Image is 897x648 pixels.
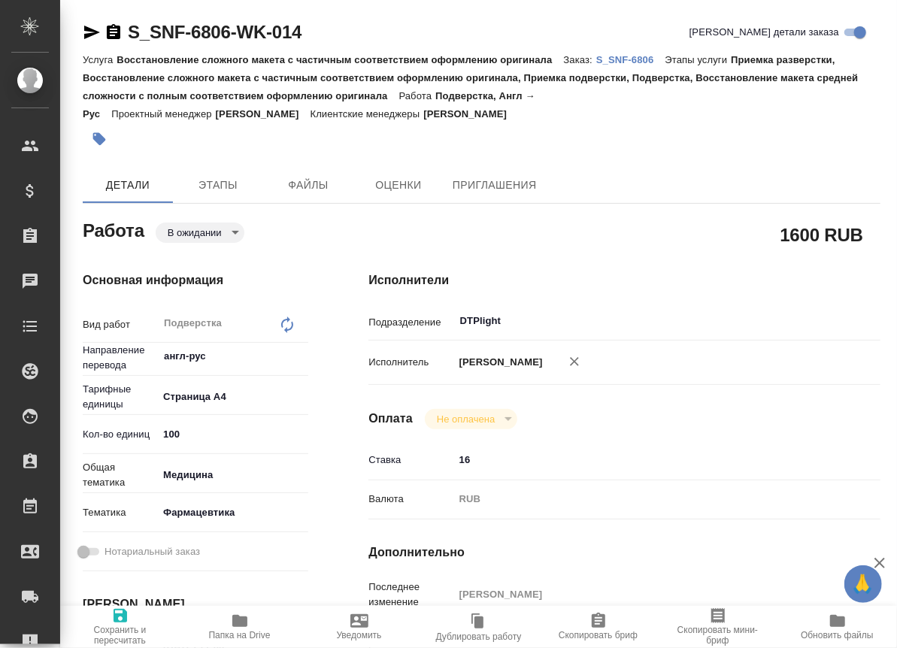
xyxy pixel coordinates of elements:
[92,176,164,195] span: Детали
[105,544,200,559] span: Нотариальный заказ
[454,355,543,370] p: [PERSON_NAME]
[829,319,832,322] button: Open
[83,460,158,490] p: Общая тематика
[105,23,123,41] button: Скопировать ссылку
[399,90,436,101] p: Работа
[689,25,839,40] span: [PERSON_NAME] детали заказа
[368,453,453,468] p: Ставка
[111,108,215,120] p: Проектный менеджер
[564,54,596,65] p: Заказ:
[368,355,453,370] p: Исполнитель
[419,606,538,648] button: Дублировать работу
[158,423,308,445] input: ✎ Введи что-нибудь
[83,123,116,156] button: Добавить тэг
[454,449,838,471] input: ✎ Введи что-нибудь
[83,216,144,243] h2: Работа
[158,384,308,410] div: Страница А4
[337,630,382,640] span: Уведомить
[368,410,413,428] h4: Оплата
[362,176,435,195] span: Оценки
[83,505,158,520] p: Тематика
[83,595,308,613] h4: [PERSON_NAME]
[368,315,453,330] p: Подразделение
[158,500,308,525] div: Фармацевтика
[558,345,591,378] button: Удалить исполнителя
[163,226,226,239] button: В ожидании
[665,54,732,65] p: Этапы услуги
[158,462,308,488] div: Медицина
[60,606,180,648] button: Сохранить и пересчитать
[423,108,518,120] p: [PERSON_NAME]
[559,630,638,640] span: Скопировать бриф
[156,223,244,243] div: В ожидании
[83,317,158,332] p: Вид работ
[780,222,863,247] h2: 1600 RUB
[368,544,880,562] h4: Дополнительно
[69,625,171,646] span: Сохранить и пересчитать
[596,53,665,65] a: S_SNF-6806
[128,22,302,42] a: S_SNF-6806-WK-014
[658,606,777,648] button: Скопировать мини-бриф
[850,568,876,600] span: 🙏
[182,176,254,195] span: Этапы
[538,606,658,648] button: Скопировать бриф
[83,23,101,41] button: Скопировать ссылку для ЯМессенджера
[83,271,308,289] h4: Основная информация
[368,492,453,507] p: Валюта
[311,108,424,120] p: Клиентские менеджеры
[453,176,537,195] span: Приглашения
[667,625,768,646] span: Скопировать мини-бриф
[117,54,563,65] p: Восстановление сложного макета с частичным соответствием оформлению оригинала
[425,409,517,429] div: В ожидании
[596,54,665,65] p: S_SNF-6806
[844,565,882,603] button: 🙏
[801,630,874,640] span: Обновить файлы
[209,630,271,640] span: Папка на Drive
[180,606,299,648] button: Папка на Drive
[299,606,419,648] button: Уведомить
[777,606,897,648] button: Обновить файлы
[83,54,859,101] p: Приемка разверстки, Восстановление сложного макета с частичным соответствием оформлению оригинала...
[83,54,117,65] p: Услуга
[454,486,838,512] div: RUB
[83,427,158,442] p: Кол-во единиц
[272,176,344,195] span: Файлы
[368,271,880,289] h4: Исполнители
[454,583,838,605] input: Пустое поле
[83,343,158,373] p: Направление перевода
[300,355,303,358] button: Open
[432,413,499,425] button: Не оплачена
[83,382,158,412] p: Тарифные единицы
[216,108,311,120] p: [PERSON_NAME]
[368,580,453,610] p: Последнее изменение
[436,631,522,642] span: Дублировать работу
